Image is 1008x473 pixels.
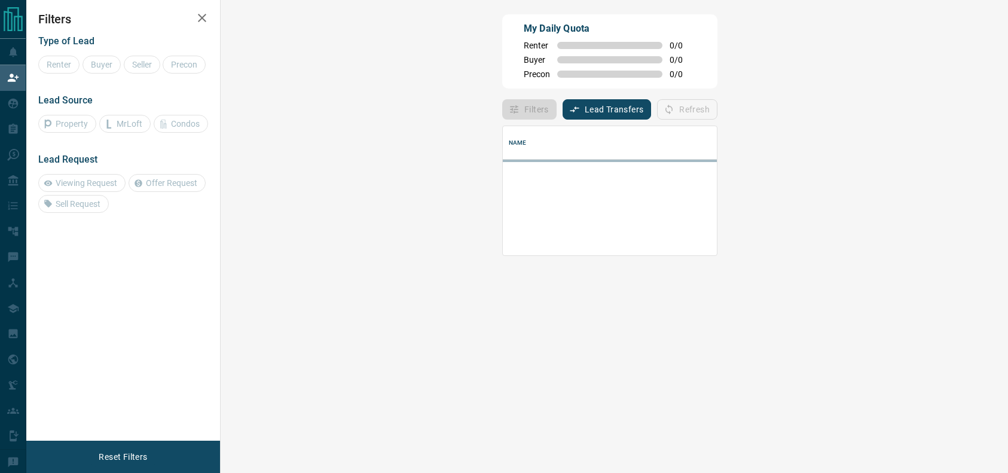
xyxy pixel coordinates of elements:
button: Reset Filters [91,447,155,467]
span: 0 / 0 [670,41,696,50]
div: Name [509,126,527,160]
span: Lead Source [38,94,93,106]
span: Renter [524,41,550,50]
button: Lead Transfers [563,99,652,120]
span: 0 / 0 [670,55,696,65]
span: Buyer [524,55,550,65]
span: 0 / 0 [670,69,696,79]
h2: Filters [38,12,208,26]
span: Lead Request [38,154,97,165]
span: Precon [524,69,550,79]
span: Type of Lead [38,35,94,47]
p: My Daily Quota [524,22,696,36]
div: Name [503,126,796,160]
